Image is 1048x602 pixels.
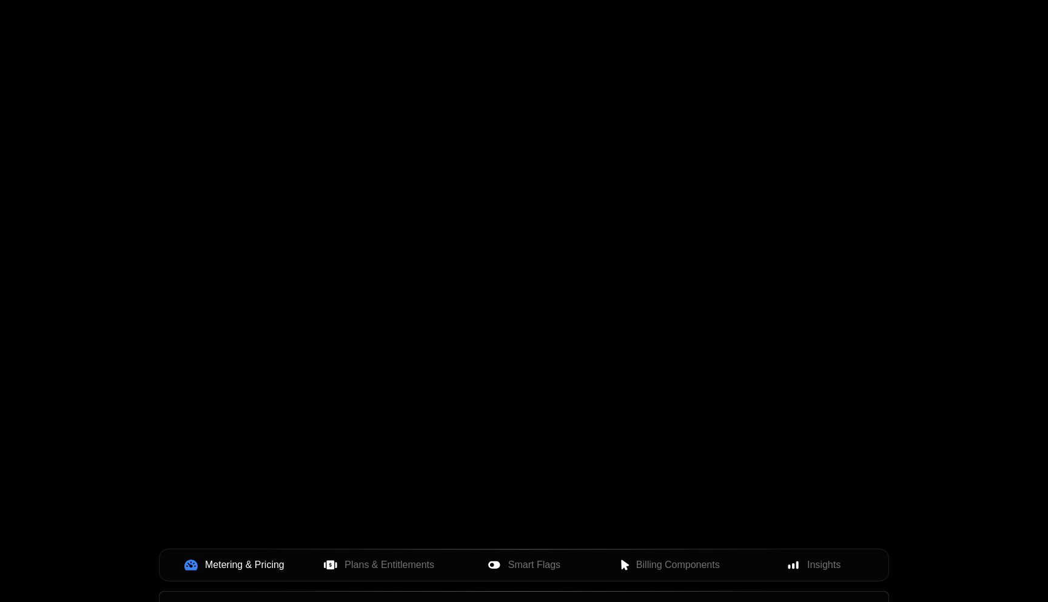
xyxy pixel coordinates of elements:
[596,552,741,578] button: Billing Components
[807,558,841,572] span: Insights
[344,558,434,572] span: Plans & Entitlements
[205,558,284,572] span: Metering & Pricing
[162,552,307,578] button: Metering & Pricing
[636,558,720,572] span: Billing Components
[452,552,597,578] button: Smart Flags
[508,558,560,572] span: Smart Flags
[307,552,452,578] button: Plans & Entitlements
[741,552,886,578] button: Insights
